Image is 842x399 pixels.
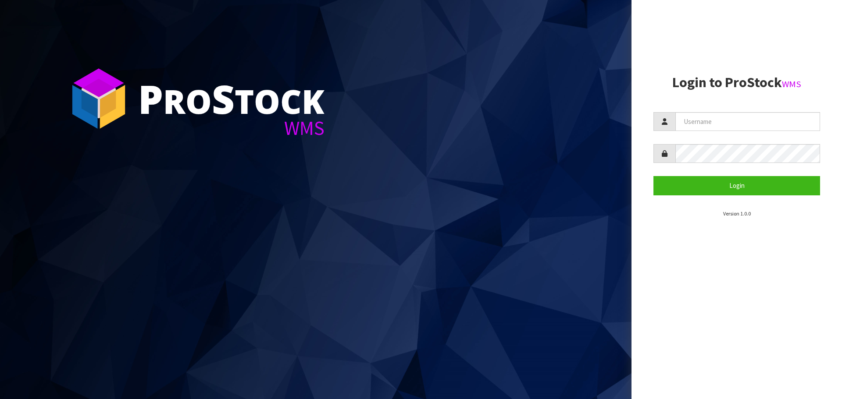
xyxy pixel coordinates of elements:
[138,118,325,138] div: WMS
[653,75,820,90] h2: Login to ProStock
[138,72,163,125] span: P
[212,72,235,125] span: S
[138,79,325,118] div: ro tock
[782,78,801,90] small: WMS
[723,210,751,217] small: Version 1.0.0
[66,66,132,131] img: ProStock Cube
[675,112,820,131] input: Username
[653,176,820,195] button: Login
